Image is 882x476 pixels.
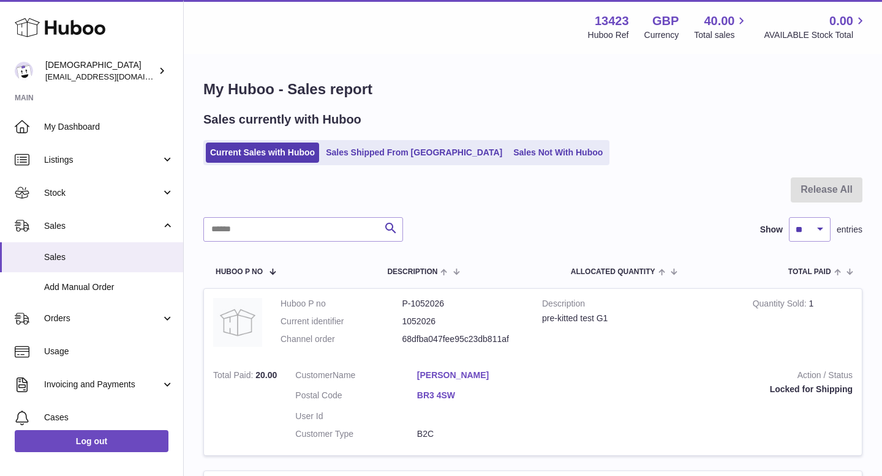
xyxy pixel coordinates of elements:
img: olgazyuz@outlook.com [15,62,33,80]
span: Huboo P no [216,268,263,276]
a: BR3 4SW [417,390,539,401]
dt: Postal Code [295,390,417,404]
span: 20.00 [255,370,277,380]
dd: 1052026 [402,316,524,327]
span: Customer [295,370,333,380]
span: Total sales [694,29,748,41]
a: Sales Shipped From [GEOGRAPHIC_DATA] [322,143,507,163]
img: no-photo.jpg [213,298,262,347]
span: Sales [44,251,174,263]
span: Add Manual Order [44,281,174,293]
dt: Huboo P no [281,298,402,310]
span: Usage [44,346,174,357]
label: Show [760,224,783,236]
span: ALLOCATED Quantity [571,268,655,276]
span: Orders [44,313,161,324]
span: Cases [44,412,174,423]
h2: Sales currently with Huboo [203,111,361,128]
strong: Description [542,298,734,313]
strong: Action / Status [557,370,853,384]
strong: Total Paid [213,370,255,383]
dt: Customer Type [295,428,417,440]
dd: 68dfba047fee95c23db811af [402,333,524,345]
dt: Name [295,370,417,384]
strong: GBP [652,13,679,29]
a: Log out [15,430,168,452]
a: [PERSON_NAME] [417,370,539,381]
a: Sales Not With Huboo [509,143,607,163]
dt: Current identifier [281,316,402,327]
div: pre-kitted test G1 [542,313,734,324]
dt: User Id [295,411,417,422]
strong: Quantity Sold [753,299,809,311]
div: [DEMOGRAPHIC_DATA] [45,59,156,83]
a: 0.00 AVAILABLE Stock Total [764,13,867,41]
span: [EMAIL_ADDRESS][DOMAIN_NAME] [45,72,180,81]
dt: Channel order [281,333,402,345]
span: 40.00 [704,13,734,29]
td: 1 [744,289,862,360]
span: Sales [44,220,161,232]
span: entries [837,224,862,236]
a: Current Sales with Huboo [206,143,319,163]
span: Description [387,268,437,276]
span: Stock [44,187,161,199]
div: Huboo Ref [588,29,629,41]
dd: P-1052026 [402,298,524,310]
div: Currency [644,29,679,41]
strong: 13423 [595,13,629,29]
a: 40.00 Total sales [694,13,748,41]
span: My Dashboard [44,121,174,133]
div: Locked for Shipping [557,384,853,395]
span: AVAILABLE Stock Total [764,29,867,41]
span: 0.00 [829,13,853,29]
span: Invoicing and Payments [44,379,161,390]
span: Total paid [788,268,831,276]
h1: My Huboo - Sales report [203,80,862,99]
dd: B2C [417,428,539,440]
span: Listings [44,154,161,166]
